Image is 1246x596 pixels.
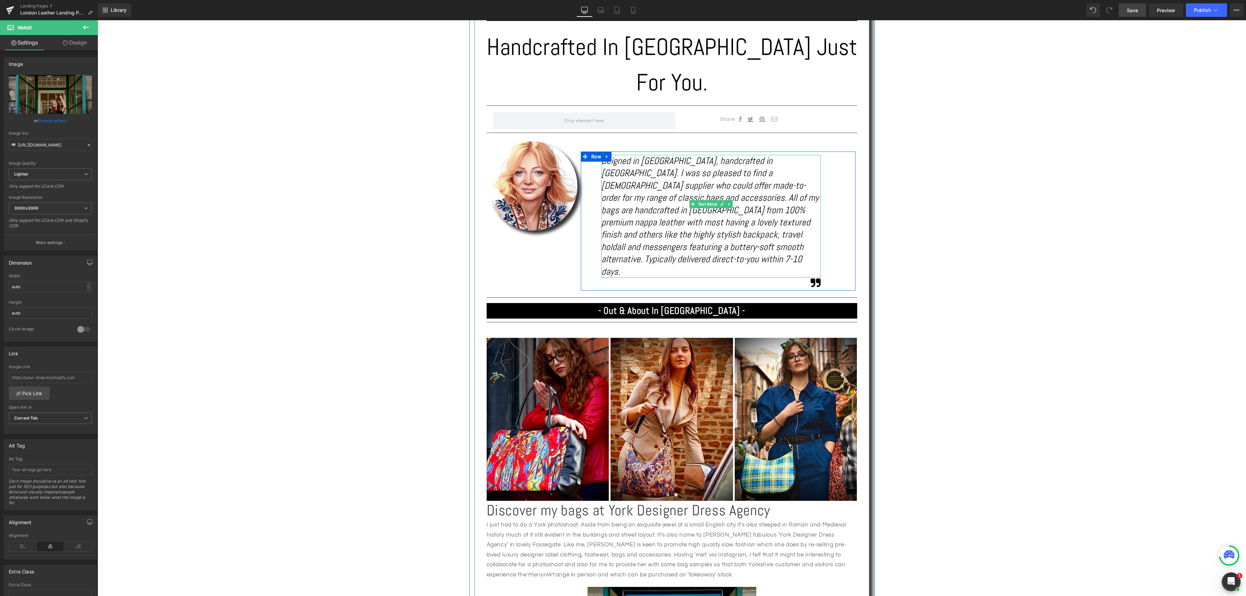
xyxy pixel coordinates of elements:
h1: Handcrafted In [GEOGRAPHIC_DATA] Just For You. [389,9,760,80]
span: Image [18,25,32,30]
i: Deigned in [GEOGRAPHIC_DATA], handcrafted in [GEOGRAPHIC_DATA]. I was so pleased to find a [DEMOG... [504,135,721,257]
a: Landing Pages [20,3,98,9]
button: Open chatbox [1124,552,1143,571]
span: Publish [1194,7,1211,13]
div: Image Resolution [9,195,92,200]
p: I just had to do a York photoshoot. Aside from being an exquisite jewel of a small English city i... [389,500,760,560]
a: Mobile [625,3,641,17]
input: Link [9,139,92,151]
button: More [1230,3,1243,17]
div: Each image should have an alt text. Not just for SEO purposes but also because blind and visually... [9,479,92,510]
a: Pick Link [9,386,50,400]
a: Expand / Collapse [505,131,514,141]
div: Link [9,347,18,356]
button: Publish [1186,3,1227,17]
div: Alignment [9,516,32,525]
div: Extra Class [9,583,92,587]
div: Extra Class [9,565,34,574]
span: Save [1127,7,1138,14]
div: - [87,282,91,291]
p: More settings [36,240,63,246]
a: New Library [98,3,131,17]
input: Your alt tags go here [9,464,92,475]
a: Design [50,35,99,50]
span: 1 [1237,573,1242,578]
b: 3000x3000 [14,206,38,211]
h1: Discover my bags at York Designer Dress Agency [389,481,760,500]
div: Only support for UCare CDN [9,184,92,193]
div: Width [9,274,92,278]
div: Open link In [9,405,92,410]
a: Expand / Collapse [628,180,635,188]
a: Laptop [593,3,609,17]
b: Current Tab [14,415,38,421]
b: Lighter [14,171,28,177]
strong: - Out & About In [GEOGRAPHIC_DATA] - [501,285,648,296]
div: Image Src [9,131,92,136]
div: Circle Image [9,326,71,333]
div: Alt Tag [9,457,92,461]
div: Dimension [9,256,32,266]
input: https://your-shop.myshopify.com [9,372,92,383]
i: 'MerrynW' [429,551,456,558]
button: Undo [1086,3,1100,17]
span: Text Block [599,180,621,188]
div: or [9,117,92,124]
span: London Leather Landing Page [20,10,85,16]
input: auto [9,307,92,319]
button: More settings [4,235,97,250]
span: Library [111,7,127,13]
p: Share: [578,95,639,104]
div: Image [9,57,23,67]
a: Browse gallery [38,115,67,127]
div: Alt Tag [9,439,25,449]
div: Alignment [9,533,92,538]
input: auto [9,281,92,292]
span: Row [492,131,505,141]
div: Only support for UCare CDN and Shopify CDN [9,218,92,233]
button: Redo [1103,3,1116,17]
a: Preview [1149,3,1183,17]
iframe: Intercom live chat [1223,573,1239,589]
a: Desktop [576,3,593,17]
div: Image Quality [9,161,92,166]
div: Image Link [9,364,92,369]
span: Preview [1157,7,1175,14]
a: Tablet [609,3,625,17]
div: Height [9,300,92,305]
